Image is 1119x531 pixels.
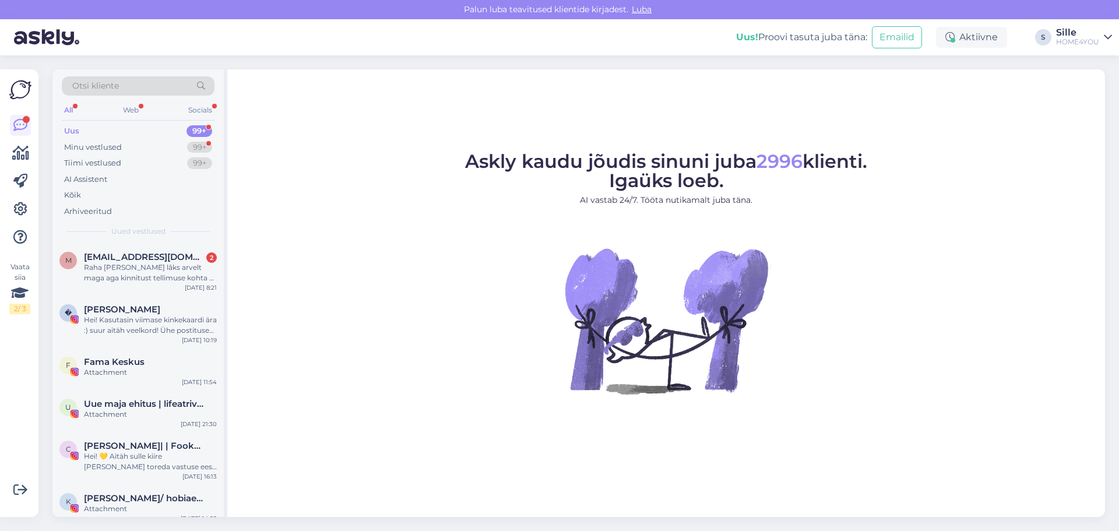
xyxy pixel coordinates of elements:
[64,174,107,185] div: AI Assistent
[84,367,217,378] div: Attachment
[64,142,122,153] div: Minu vestlused
[1056,37,1099,47] div: HOME4YOU
[65,403,71,412] span: U
[84,451,217,472] div: Hei! 💛 Aitäh sulle kiire [PERSON_NAME] toreda vastuse eest :) Panen igatahes pöidlad pihku, et eh...
[84,493,205,504] span: Kairet Pintman/ hobiaednik🌺
[185,283,217,292] div: [DATE] 8:21
[465,194,867,206] p: AI vastab 24/7. Tööta nutikamalt juba täna.
[9,304,30,314] div: 2 / 3
[84,441,205,451] span: Cätlin Lage| | Fookuse & tegevuste mentor
[186,103,214,118] div: Socials
[66,361,71,370] span: F
[182,472,217,481] div: [DATE] 16:13
[65,308,72,317] span: �
[1056,28,1112,47] a: SilleHOME4YOU
[187,157,212,169] div: 99+
[64,206,112,217] div: Arhiveeritud
[1035,29,1051,45] div: S
[62,103,75,118] div: All
[872,26,922,48] button: Emailid
[84,409,217,420] div: Attachment
[84,304,160,315] span: 𝐂𝐀𝐑𝐎𝐋𝐘𝐍 𝐏𝐀𝐉𝐔𝐋𝐀
[465,150,867,192] span: Askly kaudu jõudis sinuni juba klienti. Igaüks loeb.
[66,445,71,453] span: C
[64,157,121,169] div: Tiimi vestlused
[181,514,217,523] div: [DATE] 14:55
[84,315,217,336] div: Hei! Kasutasin viimase kinkekaardi ära :) suur aitäh veelkord! Ühe postituse teen veel sellele li...
[9,262,30,314] div: Vaata siia
[121,103,141,118] div: Web
[561,216,771,425] img: No Chat active
[84,504,217,514] div: Attachment
[186,125,212,137] div: 99+
[111,226,166,237] span: Uued vestlused
[206,252,217,263] div: 2
[182,378,217,386] div: [DATE] 11:54
[84,252,205,262] span: madlimikli@gmail.com
[628,4,655,15] span: Luba
[936,27,1007,48] div: Aktiivne
[1056,28,1099,37] div: Sille
[66,497,71,506] span: K
[64,125,79,137] div: Uus
[736,31,758,43] b: Uus!
[64,189,81,201] div: Kõik
[182,336,217,344] div: [DATE] 10:19
[84,262,217,283] div: Raha [PERSON_NAME] lǎks arvelt maga aga kinnitust tellimuse kohta ei tulnud…
[65,256,72,265] span: m
[736,30,867,44] div: Proovi tasuta juba täna:
[756,150,803,173] span: 2996
[187,142,212,153] div: 99+
[72,80,119,92] span: Otsi kliente
[84,357,145,367] span: Fama Keskus
[84,399,205,409] span: Uue maja ehitus | lifeatriverside
[9,79,31,101] img: Askly Logo
[181,420,217,428] div: [DATE] 21:30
